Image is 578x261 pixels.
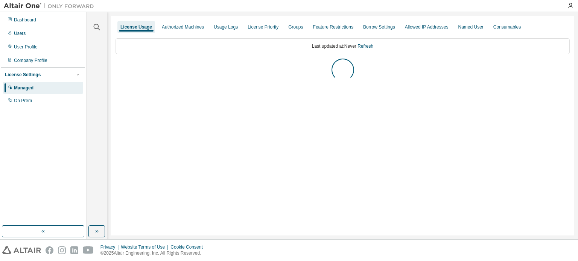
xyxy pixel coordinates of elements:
div: Usage Logs [214,24,238,30]
img: linkedin.svg [70,246,78,254]
div: Feature Restrictions [313,24,353,30]
div: Website Terms of Use [121,244,170,250]
div: License Usage [120,24,152,30]
div: Last updated at: Never [116,38,570,54]
a: Refresh [357,44,373,49]
img: facebook.svg [46,246,53,254]
img: altair_logo.svg [2,246,41,254]
div: License Priority [248,24,278,30]
div: Named User [458,24,483,30]
p: © 2025 Altair Engineering, Inc. All Rights Reserved. [100,250,207,256]
div: On Prem [14,98,32,104]
div: Company Profile [14,57,47,63]
img: instagram.svg [58,246,66,254]
div: Borrow Settings [363,24,395,30]
div: Allowed IP Addresses [405,24,449,30]
div: Privacy [100,244,121,250]
div: License Settings [5,72,41,78]
div: Authorized Machines [162,24,204,30]
img: youtube.svg [83,246,94,254]
div: Managed [14,85,33,91]
img: Altair One [4,2,98,10]
div: Groups [288,24,303,30]
div: User Profile [14,44,38,50]
div: Users [14,30,26,36]
div: Consumables [493,24,521,30]
div: Cookie Consent [170,244,207,250]
div: Dashboard [14,17,36,23]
